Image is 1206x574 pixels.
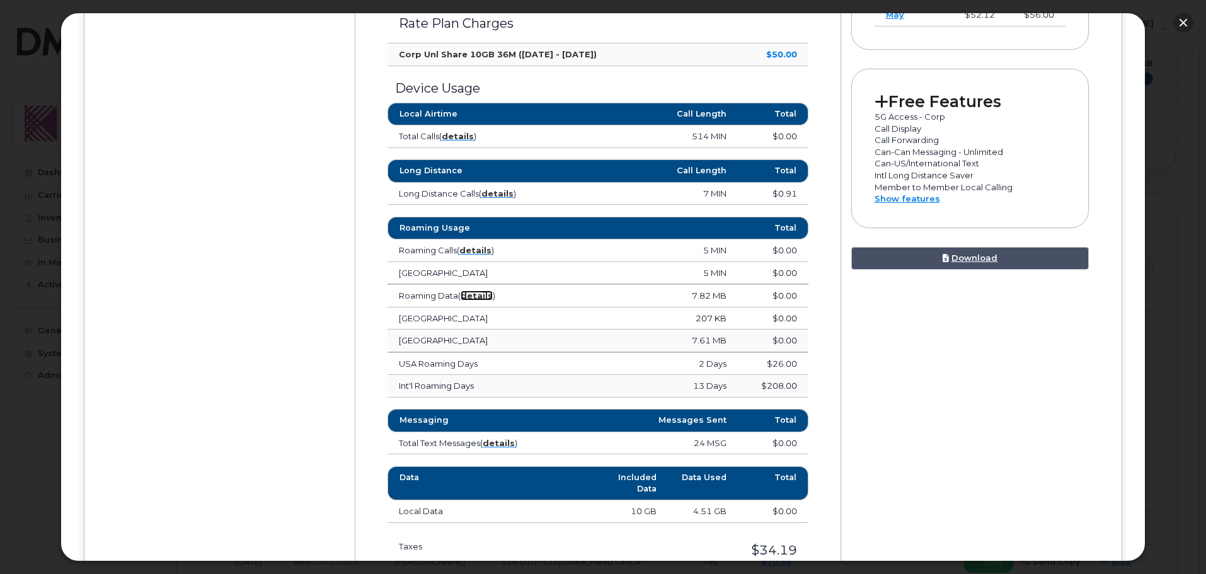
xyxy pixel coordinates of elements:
td: Local Data [388,500,598,523]
td: 13 Days [563,375,738,398]
td: [GEOGRAPHIC_DATA] [388,307,563,330]
a: details [461,290,493,301]
td: $208.00 [738,375,808,398]
td: 5 MIN [563,262,738,285]
td: 7.82 MB [563,285,738,307]
a: details [459,245,491,255]
th: Total [738,466,808,501]
th: Data [388,466,598,501]
td: $0.00 [738,262,808,285]
span: ( ) [458,290,495,301]
td: 24 MSG [563,432,738,455]
td: 2 Days [563,353,738,376]
h3: $34.19 [557,543,796,557]
td: $0.00 [738,500,808,523]
td: 4.51 GB [668,500,738,523]
th: Messaging [388,409,563,432]
td: USA Roaming Days [388,353,563,376]
a: Download [851,247,1089,270]
td: $0.00 [738,239,808,262]
td: Total Text Messages [388,432,563,455]
td: $26.00 [738,353,808,376]
a: details [483,438,515,448]
td: 10 GB [598,500,668,523]
td: $0.00 [738,307,808,330]
td: Roaming Calls [388,239,563,262]
td: $0.00 [738,432,808,455]
th: Total [738,409,808,432]
td: Roaming Data [388,285,563,307]
td: 5 MIN [563,239,738,262]
h3: Taxes [399,542,534,551]
td: $0.00 [738,330,808,352]
th: Data Used [668,466,738,501]
span: ( ) [480,438,517,448]
th: Messages Sent [563,409,738,432]
td: [GEOGRAPHIC_DATA] [388,330,563,352]
th: Included Data [598,466,668,501]
td: Int'l Roaming Days [388,375,563,398]
span: ( ) [457,245,494,255]
td: $0.00 [738,285,808,307]
td: 207 KB [563,307,738,330]
td: 7.61 MB [563,330,738,352]
td: [GEOGRAPHIC_DATA] [388,262,563,285]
